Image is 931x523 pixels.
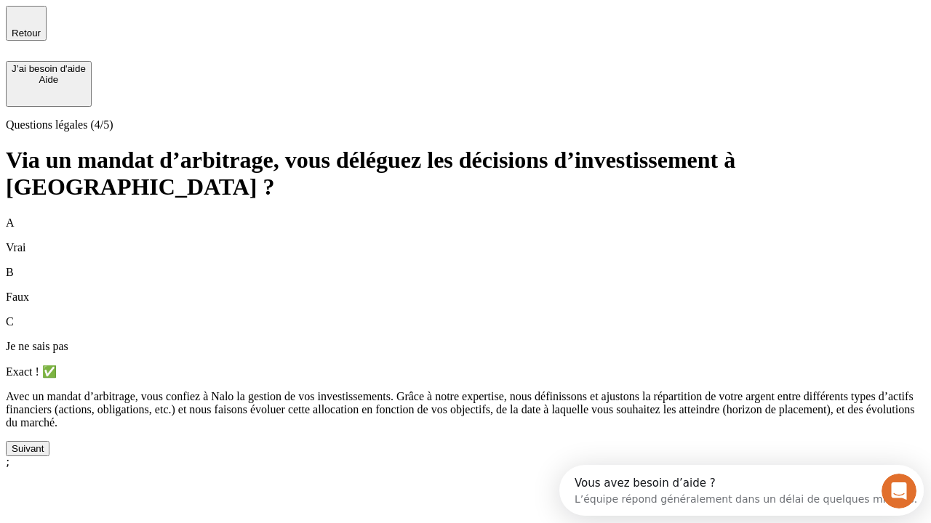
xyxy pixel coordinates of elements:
button: Retour [6,6,47,41]
div: J’ai besoin d'aide [12,63,86,74]
p: Faux [6,291,925,304]
p: B [6,266,925,279]
iframe: Intercom live chat [882,474,916,508]
div: L’équipe répond généralement dans un délai de quelques minutes. [15,24,358,39]
button: Suivant [6,441,49,456]
p: Questions légales (4/5) [6,118,925,131]
span: Exact ! ✅ [6,365,57,378]
p: A [6,216,925,230]
button: J’ai besoin d'aideAide [6,61,92,107]
div: Suivant [12,443,44,454]
span: Avec un mandat d’arbitrage, vous confiez à Nalo la gestion de vos investissements. Grâce à notre ... [6,390,914,429]
div: Ouvrir le Messenger Intercom [6,6,401,46]
div: ; [6,456,925,468]
p: Vrai [6,241,925,254]
div: Aide [12,74,86,85]
span: Retour [12,28,41,38]
iframe: Intercom live chat discovery launcher [559,465,924,516]
div: Vous avez besoin d’aide ? [15,12,358,24]
p: Je ne sais pas [6,340,925,353]
h1: Via un mandat d’arbitrage, vous déléguez les décisions d’investissement à [GEOGRAPHIC_DATA] ? [6,147,925,200]
p: C [6,315,925,328]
